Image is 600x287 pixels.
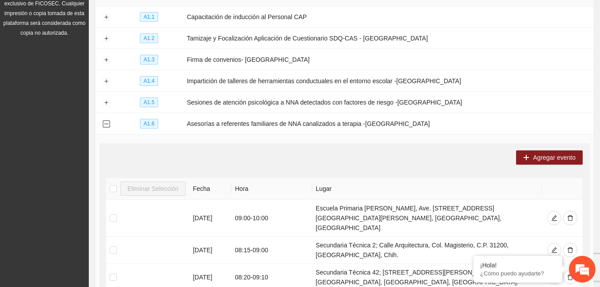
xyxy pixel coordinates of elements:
[183,92,593,113] td: Sesiones de atención psicológica a NNA detectados con factores de riesgo -[GEOGRAPHIC_DATA]
[547,243,561,257] button: edit
[523,154,529,162] span: plus
[146,4,167,26] div: Minimizar ventana de chat en vivo
[231,237,312,264] td: 08:15 - 09:00
[231,178,312,200] th: Hora
[480,270,556,277] p: ¿Cómo puedo ayudarte?
[567,274,573,281] span: delete
[103,14,110,21] button: Expand row
[547,211,561,225] button: edit
[183,49,593,70] td: Firma de convenios- [GEOGRAPHIC_DATA]
[551,247,557,254] span: edit
[140,12,158,22] span: A1.1
[189,237,231,264] td: [DATE]
[140,119,158,129] span: A1.6
[103,35,110,42] button: Expand row
[103,57,110,64] button: Expand row
[183,113,593,134] td: Asesorías a referentes familiares de NNA canalizados a terapia -[GEOGRAPHIC_DATA]
[183,6,593,28] td: Capacitación de inducción al Personal CAP
[140,33,158,43] span: A1.2
[567,215,573,222] span: delete
[312,178,542,200] th: Lugar
[52,93,123,183] span: Estamos en línea.
[140,97,158,107] span: A1.5
[563,270,577,284] button: delete
[140,76,158,86] span: A1.4
[563,211,577,225] button: delete
[231,200,312,237] td: 09:00 - 10:00
[533,153,576,162] span: Agregar evento
[563,243,577,257] button: delete
[312,200,542,237] td: Escuela Primaria [PERSON_NAME], Ave. [STREET_ADDRESS] [GEOGRAPHIC_DATA][PERSON_NAME], [GEOGRAPHIC...
[189,178,231,200] th: Fecha
[103,99,110,106] button: Expand row
[551,215,557,222] span: edit
[46,45,149,57] div: Chatee con nosotros ahora
[183,70,593,92] td: Impartición de talleres de herramientas conductuales en el entorno escolar -[GEOGRAPHIC_DATA]
[567,247,573,254] span: delete
[120,182,186,196] button: Eliminar Selección
[140,55,158,65] span: A1.3
[103,78,110,85] button: Expand row
[516,150,583,165] button: plusAgregar evento
[480,262,556,269] div: ¡Hola!
[4,192,169,223] textarea: Escriba su mensaje y pulse “Intro”
[312,237,542,264] td: Secundaria Técnica 2; Calle Arquitectura, Col. Magisterio, C.P. 31200, [GEOGRAPHIC_DATA], Chih.
[103,121,110,128] button: Collapse row
[189,200,231,237] td: [DATE]
[183,28,593,49] td: Tamizaje y Focalización Aplicación de Cuestionario SDQ-CAS - [GEOGRAPHIC_DATA]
